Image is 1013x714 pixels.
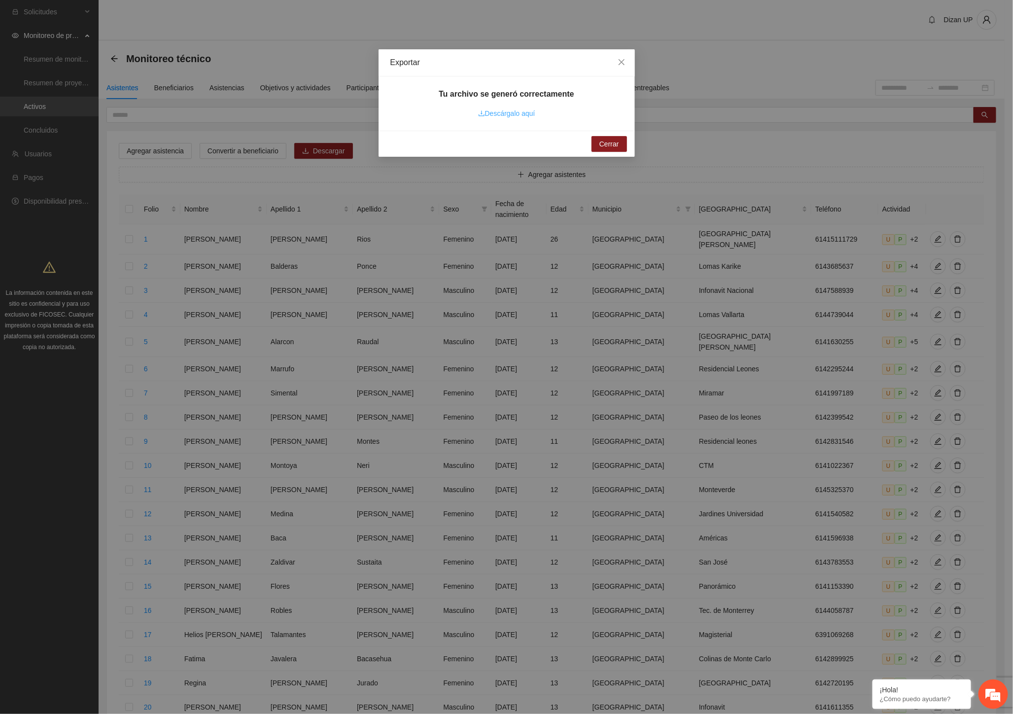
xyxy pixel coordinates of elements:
textarea: Escriba su mensaje y pulse “Intro” [5,269,188,304]
p: ¿Cómo puedo ayudarte? [880,695,964,703]
div: Chatee con nosotros ahora [51,50,166,63]
div: ¡Hola! [880,686,964,694]
span: download [478,110,485,117]
a: downloadDescárgalo aquí [478,109,535,117]
button: Close [608,49,635,76]
div: Exportar [390,57,623,68]
span: Estamos en línea. [57,132,136,231]
span: close [618,58,626,66]
span: Cerrar [599,139,619,149]
h5: Tu archivo se generó correctamente [439,88,574,100]
button: Cerrar [592,136,627,152]
div: Minimizar ventana de chat en vivo [162,5,185,29]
